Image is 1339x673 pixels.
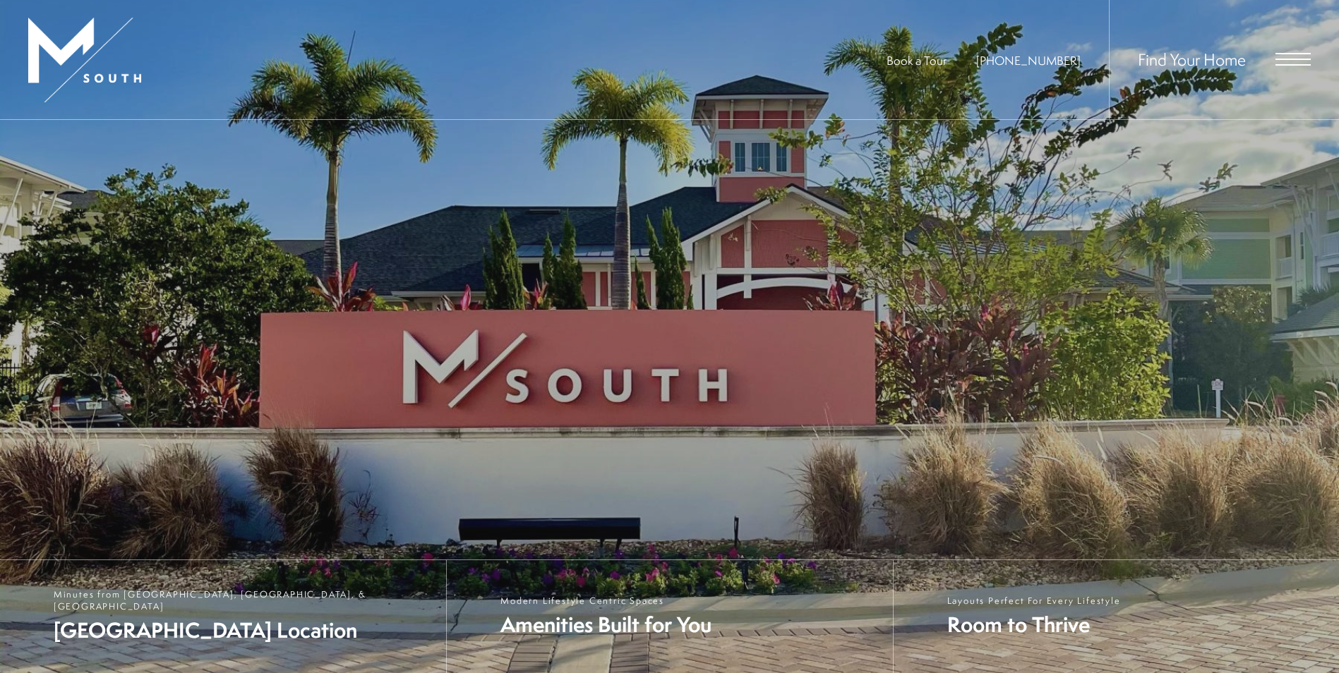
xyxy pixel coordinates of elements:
img: MSouth [28,18,141,102]
span: [GEOGRAPHIC_DATA] Location [54,616,432,645]
a: Call Us at 813-570-8014 [976,52,1081,68]
button: Open Menu [1275,53,1311,66]
a: Find Your Home [1138,48,1246,71]
span: [PHONE_NUMBER] [976,52,1081,68]
a: Book a Tour [887,52,947,68]
span: Minutes from [GEOGRAPHIC_DATA], [GEOGRAPHIC_DATA], & [GEOGRAPHIC_DATA] [54,588,432,612]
